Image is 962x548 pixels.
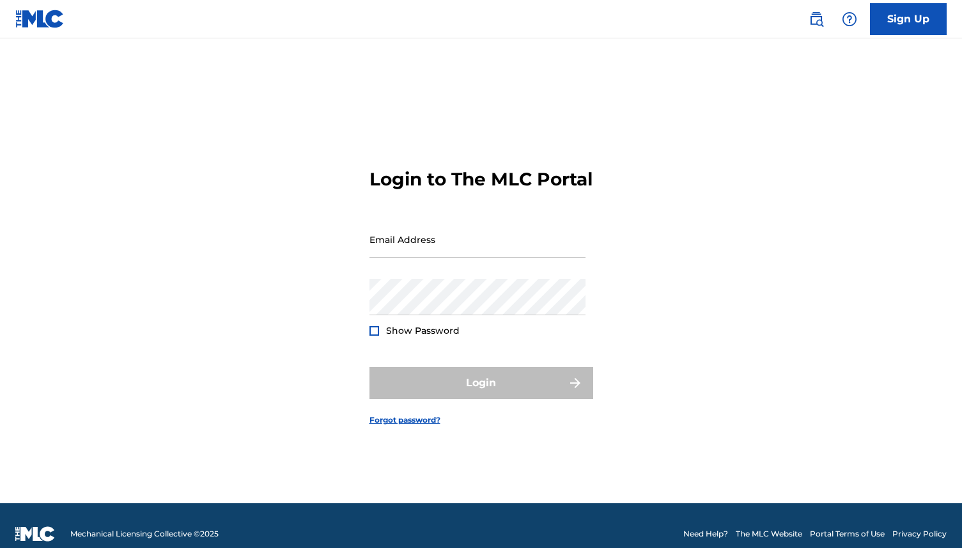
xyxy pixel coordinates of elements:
[369,168,593,191] h3: Login to The MLC Portal
[369,414,440,426] a: Forgot password?
[736,528,802,540] a: The MLC Website
[803,6,829,32] a: Public Search
[842,12,857,27] img: help
[870,3,947,35] a: Sign Up
[837,6,862,32] div: Help
[386,325,460,336] span: Show Password
[15,10,65,28] img: MLC Logo
[898,487,962,548] iframe: Chat Widget
[809,12,824,27] img: search
[683,528,728,540] a: Need Help?
[810,528,885,540] a: Portal Terms of Use
[15,526,55,542] img: logo
[892,528,947,540] a: Privacy Policy
[70,528,219,540] span: Mechanical Licensing Collective © 2025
